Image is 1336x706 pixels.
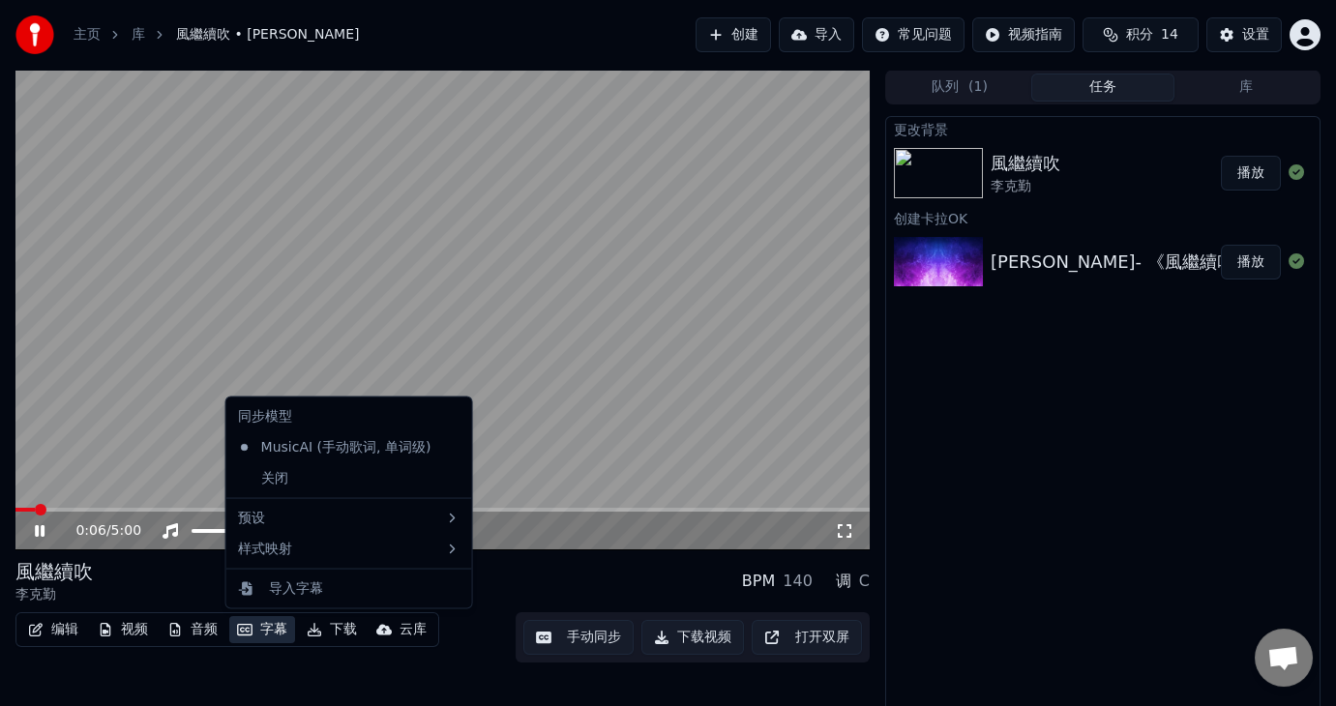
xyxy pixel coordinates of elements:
[400,620,427,639] div: 云库
[888,74,1031,102] button: 队列
[15,558,93,585] div: 風繼續吹
[90,616,156,643] button: 视频
[74,25,101,44] a: 主页
[1221,245,1281,279] button: 播放
[1242,25,1269,44] div: 设置
[230,502,468,533] div: 预设
[991,150,1060,177] div: 風繼續吹
[886,206,1320,229] div: 创建卡拉OK
[991,177,1060,196] div: 李克勤
[862,17,965,52] button: 常见问题
[230,401,468,432] div: 同步模型
[74,25,359,44] nav: breadcrumb
[75,521,122,541] div: /
[783,570,813,593] div: 140
[972,17,1075,52] button: 视频指南
[1255,629,1313,687] div: 打開聊天
[269,578,323,598] div: 导入字幕
[1174,74,1318,102] button: 库
[1221,156,1281,191] button: 播放
[1206,17,1282,52] button: 设置
[1083,17,1199,52] button: 积分14
[176,25,359,44] span: 風繼續吹 • [PERSON_NAME]
[229,616,295,643] button: 字幕
[20,616,86,643] button: 编辑
[230,462,468,493] div: 关闭
[836,570,851,593] div: 调
[15,15,54,54] img: youka
[299,616,365,643] button: 下载
[641,620,744,655] button: 下载视频
[968,77,988,97] span: ( 1 )
[1126,25,1153,44] span: 积分
[1161,25,1178,44] span: 14
[230,533,468,564] div: 样式映射
[752,620,862,655] button: 打开双屏
[991,249,1301,276] div: [PERSON_NAME]- 《風繼續吹》(Live)
[111,521,141,541] span: 5:00
[859,570,870,593] div: C
[696,17,771,52] button: 创建
[886,117,1320,140] div: 更改背景
[75,521,105,541] span: 0:06
[160,616,225,643] button: 音频
[523,620,634,655] button: 手动同步
[230,432,439,463] div: MusicAI (手动歌词, 单词级)
[15,585,93,604] div: 李克勤
[132,25,145,44] a: 库
[742,570,775,593] div: BPM
[779,17,854,52] button: 导入
[1031,74,1174,102] button: 任务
